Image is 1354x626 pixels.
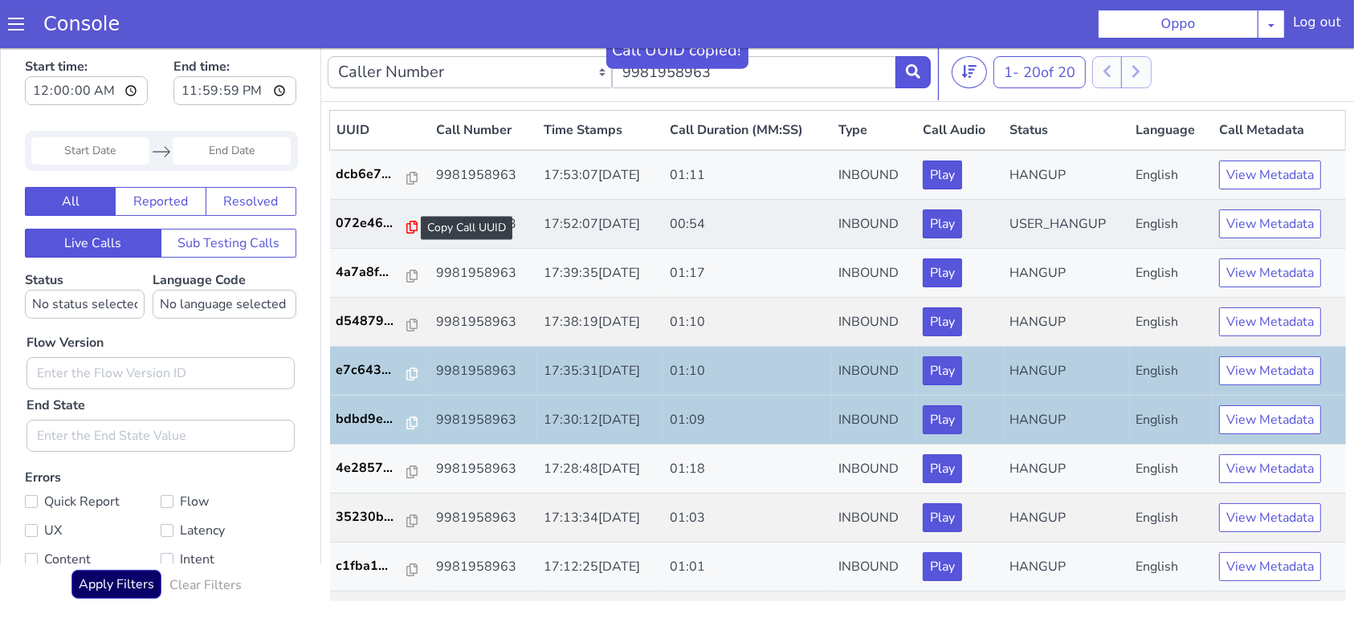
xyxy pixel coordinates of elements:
button: Play [923,460,962,489]
th: Status [1004,67,1130,108]
td: 01:18 [663,401,832,450]
button: Play [923,117,962,146]
td: 9981958963 [430,107,537,156]
button: View Metadata [1219,215,1321,244]
th: Language [1130,67,1213,108]
td: English [1130,303,1213,352]
a: dcb6e7... [336,121,424,140]
td: 9981958963 [430,450,537,499]
button: Oppo [1114,31,1276,70]
p: 35230b... [336,464,408,483]
td: 01:11 [663,107,832,156]
button: Live Calls [25,185,161,214]
input: Start time: [25,33,148,62]
td: English [1130,450,1213,499]
label: Quick Report [25,447,161,469]
p: c1fba1... [336,513,408,532]
td: INBOUND [832,352,916,401]
button: Play [923,166,962,195]
label: Intent [161,505,296,527]
button: View Metadata [1219,117,1321,146]
td: 9981958963 [430,401,537,450]
th: Call Audio [916,67,1003,108]
td: 17:28:48[DATE] [537,401,663,450]
td: English [1130,107,1213,156]
a: e7c643... [336,317,424,336]
button: View Metadata [1219,166,1321,195]
td: English [1130,156,1213,205]
td: English [1130,548,1213,597]
label: End State [27,352,85,372]
label: Latency [161,476,296,498]
p: 4e2857... [336,415,408,434]
td: 9981958963 [430,499,537,548]
a: d54879... [336,268,424,287]
th: Call Duration (MM:SS) [663,67,832,108]
td: INBOUND [832,499,916,548]
button: Play [923,362,962,391]
td: 17:12:25[DATE] [537,499,663,548]
button: 1- 20of 20 [993,13,1086,45]
td: HANGUP [1004,401,1130,450]
td: INBOUND [832,254,916,303]
select: Language Code [153,246,296,275]
td: 01:13 [663,548,832,597]
button: View Metadata [1219,264,1321,293]
td: INBOUND [832,156,916,205]
th: Time Stamps [537,67,663,108]
td: INBOUND [832,205,916,254]
label: Language Code [153,228,296,275]
button: Play [923,509,962,538]
td: 17:39:35[DATE] [537,205,663,254]
input: Start Date [31,94,149,121]
label: Errors [25,425,296,588]
td: INBOUND [832,107,916,156]
button: Reported [115,144,206,173]
label: End time: [173,9,296,67]
p: 072e46... [336,170,408,189]
td: 17:53:07[DATE] [537,107,663,156]
td: English [1130,205,1213,254]
input: Enter the Flow Version ID [27,314,295,346]
a: 35230b... [336,464,424,483]
td: 01:10 [663,303,832,352]
p: dcb6e7... [336,121,408,140]
td: 01:09 [663,352,832,401]
input: Enter the End State Value [27,376,295,409]
td: 17:30:12[DATE] [537,352,663,401]
td: English [1130,254,1213,303]
td: 9981958963 [430,352,537,401]
button: Apply Filters [71,526,161,555]
p: d54879... [336,268,408,287]
td: 9981958963 [430,205,537,254]
button: Play [923,313,962,342]
td: HANGUP [1004,254,1130,303]
td: INBOUND [832,548,916,597]
p: bdbd9e... [336,366,408,385]
td: 17:52:07[DATE] [537,156,663,205]
label: UX [25,476,161,498]
a: bdbd9e... [336,366,424,385]
td: HANGUP [1004,450,1130,499]
input: End time: [173,33,296,62]
td: 9981958963 [430,548,537,597]
input: Enter the Caller Number [612,13,896,45]
td: 17:38:19[DATE] [537,254,663,303]
th: Type [832,67,916,108]
button: Play [923,215,962,244]
th: Call Number [430,67,537,108]
button: View Metadata [1219,460,1321,489]
button: Play [923,264,962,293]
button: View Metadata [1219,362,1321,391]
th: Call Metadata [1213,67,1345,108]
button: View Metadata [1219,313,1321,342]
td: INBOUND [832,303,916,352]
td: 9981958963 [430,303,537,352]
td: 17:13:34[DATE] [537,450,663,499]
label: Status [25,228,145,275]
td: INBOUND [832,450,916,499]
td: HANGUP [1004,205,1130,254]
button: View Metadata [1219,411,1321,440]
td: INBOUND [832,401,916,450]
td: English [1130,499,1213,548]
